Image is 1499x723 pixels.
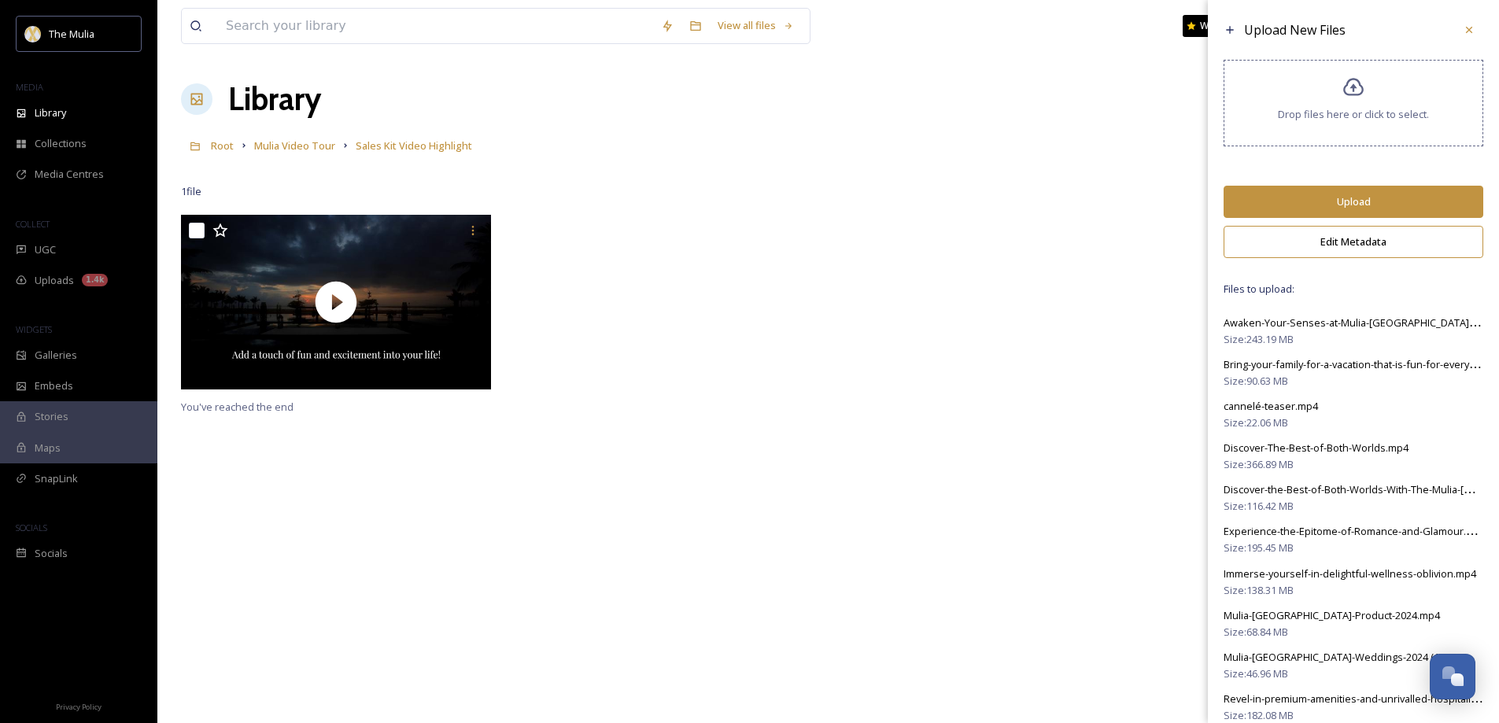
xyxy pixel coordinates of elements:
[1224,315,1490,330] span: Awaken-Your-Senses-at-Mulia-[GEOGRAPHIC_DATA]mp4
[1224,708,1294,723] span: Size: 182.08 MB
[356,136,472,155] a: Sales Kit Video Highlight
[16,323,52,335] span: WIDGETS
[56,702,102,712] span: Privacy Policy
[1224,608,1440,622] span: Mulia-[GEOGRAPHIC_DATA]-Product-2024.mp4
[35,242,56,257] span: UGC
[1224,441,1409,455] span: Discover-The-Best-of-Both-Worlds.mp4
[1224,399,1318,413] span: cannelé-teaser.mp4
[16,218,50,230] span: COLLECT
[35,378,73,393] span: Embeds
[254,138,335,153] span: Mulia Video Tour
[1224,415,1288,430] span: Size: 22.06 MB
[356,138,472,153] span: Sales Kit Video Highlight
[35,409,68,424] span: Stories
[181,400,294,414] span: You've reached the end
[25,26,41,42] img: mulia_logo.png
[35,105,66,120] span: Library
[1224,566,1476,581] span: Immerse-yourself-in-delightful-wellness-oblivion.mp4
[35,273,74,288] span: Uploads
[1224,499,1294,514] span: Size: 116.42 MB
[16,522,47,533] span: SOCIALS
[1244,21,1346,39] span: Upload New Files
[710,10,802,41] a: View all files
[35,348,77,363] span: Galleries
[1224,374,1288,389] span: Size: 90.63 MB
[211,136,234,155] a: Root
[1224,186,1483,218] button: Upload
[82,274,108,286] div: 1.4k
[218,9,653,43] input: Search your library
[35,471,78,486] span: SnapLink
[211,138,234,153] span: Root
[1224,666,1288,681] span: Size: 46.96 MB
[1224,226,1483,258] button: Edit Metadata
[228,76,321,123] a: Library
[1224,523,1486,538] span: Experience-the-Epitome-of-Romance-and-Glamour.mp4
[1224,282,1483,297] span: Files to upload:
[1224,457,1294,472] span: Size: 366.89 MB
[254,136,335,155] a: Mulia Video Tour
[1224,332,1294,347] span: Size: 243.19 MB
[35,441,61,456] span: Maps
[35,167,104,182] span: Media Centres
[16,81,43,93] span: MEDIA
[35,546,68,561] span: Socials
[49,27,94,41] span: The Mulia
[35,136,87,151] span: Collections
[1224,625,1288,640] span: Size: 68.84 MB
[1224,650,1464,664] span: Mulia-[GEOGRAPHIC_DATA]-Weddings-2024 (1).mp4
[1430,654,1475,699] button: Open Chat
[1278,107,1429,122] span: Drop files here or click to select.
[1183,15,1261,37] a: What's New
[1224,540,1294,555] span: Size: 195.45 MB
[181,215,491,389] img: thumbnail
[56,696,102,715] a: Privacy Policy
[181,184,201,199] span: 1 file
[1224,583,1294,598] span: Size: 138.31 MB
